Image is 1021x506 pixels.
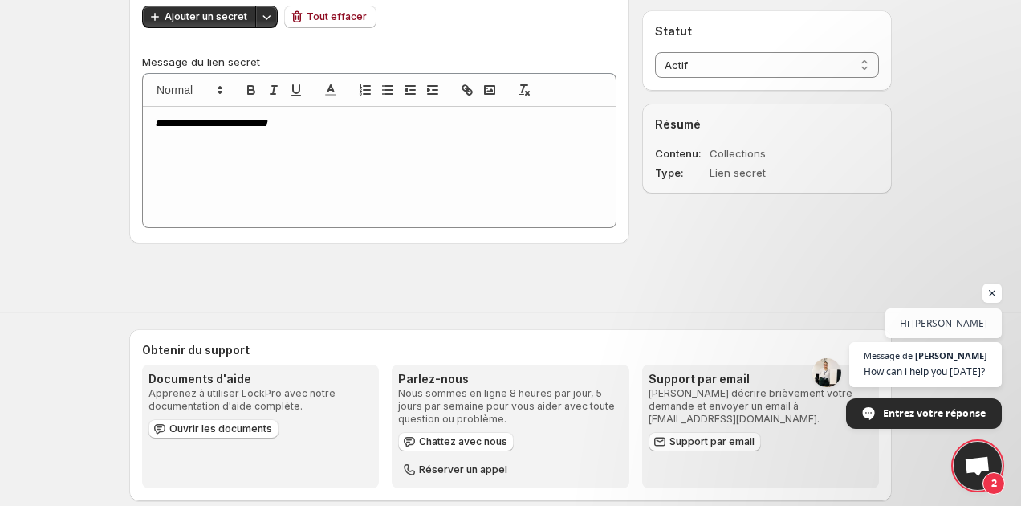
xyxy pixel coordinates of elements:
[982,472,1005,495] span: 2
[142,54,616,70] p: Message du lien secret
[419,435,507,448] span: Chattez avec nous
[398,432,514,451] button: Chattez avec nous
[398,460,514,479] button: Réserver un appel
[864,351,913,360] span: Message de
[255,6,278,28] button: Autres actions d'enregistrement
[954,442,1002,490] div: Open chat
[284,6,376,28] button: Effacer tous les secrets
[307,10,367,23] span: Tout effacer
[655,145,706,161] dt: Contenu :
[148,371,372,387] h3: Documents d'aide
[883,399,986,427] span: Entrez votre réponse
[655,116,879,133] h2: Résumé
[398,387,622,426] p: Nous sommes en ligne 8 heures par jour, 5 jours par semaine pour vous aider avec toute question o...
[655,165,706,181] dt: Type :
[864,364,987,379] span: How can i help you [DATE]?
[649,371,873,387] h3: Support par email
[915,351,987,360] span: [PERSON_NAME]
[900,316,987,331] span: Hi [PERSON_NAME]
[165,10,247,23] span: Ajouter un secret
[398,371,622,387] h3: Parlez-nous
[142,342,879,358] h2: Obtenir du support
[148,387,372,413] p: Apprenez à utiliser LockPro avec notre documentation d'aide complète.
[142,6,257,28] button: Ajouter un secret
[649,387,873,426] p: [PERSON_NAME] décrire brièvement votre demande et envoyer un email à [EMAIL_ADDRESS][DOMAIN_NAME].
[655,23,879,39] h2: Statut
[649,432,761,451] a: Support par email
[148,419,279,439] a: Ouvrir les documents
[710,165,833,181] dd: Lien secret
[169,422,272,435] span: Ouvrir les documents
[710,145,833,161] dd: Collections
[419,463,507,476] span: Réserver un appel
[669,435,755,448] span: Support par email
